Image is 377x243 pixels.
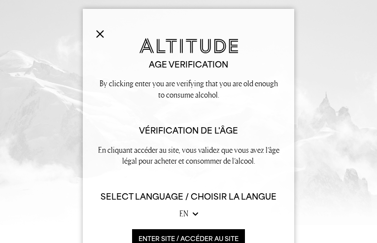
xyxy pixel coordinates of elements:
[96,144,281,167] p: En cliquant accéder au site, vous validez que vous avez l’âge légal pour acheter et consommer de ...
[96,125,281,137] h2: Vérification de l'âge
[96,191,281,203] h6: Select Language / Choisir la langue
[96,78,281,100] p: By clicking enter you are verifying that you are old enough to consume alcohol.
[139,38,238,53] img: Altitude Gin
[96,30,104,38] img: Close
[96,59,281,70] h2: Age verification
